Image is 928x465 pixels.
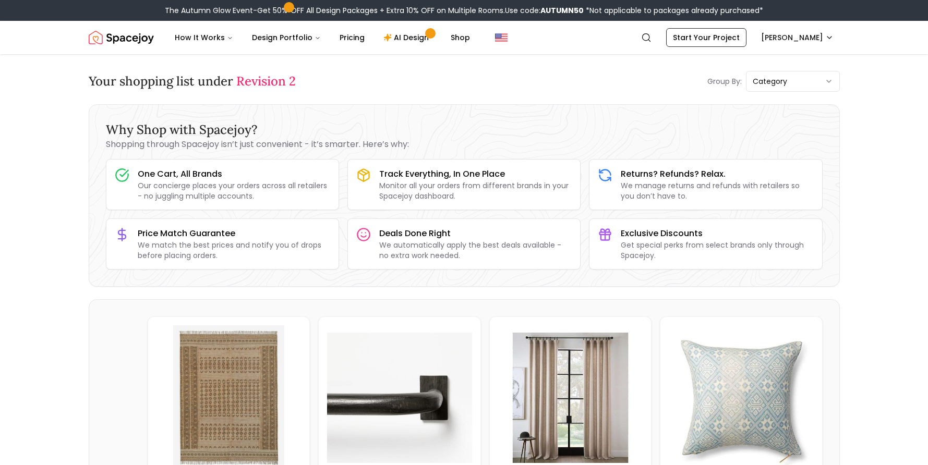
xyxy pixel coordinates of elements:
span: Revision 2 [236,73,296,89]
a: Start Your Project [666,28,746,47]
a: Pricing [331,27,373,48]
span: *Not applicable to packages already purchased* [584,5,763,16]
a: Shop [442,27,478,48]
p: Get special perks from select brands only through Spacejoy. [621,240,813,261]
h3: Deals Done Right [379,227,572,240]
button: Design Portfolio [244,27,329,48]
h3: Why Shop with Spacejoy? [106,121,823,138]
p: Monitor all your orders from different brands in your Spacejoy dashboard. [379,180,572,201]
p: Our concierge places your orders across all retailers - no juggling multiple accounts. [138,180,330,201]
p: We manage returns and refunds with retailers so you don’t have to. [621,180,813,201]
a: AI Design [375,27,440,48]
h3: Track Everything, In One Place [379,168,572,180]
h3: Your shopping list under [89,73,296,90]
button: [PERSON_NAME] [755,28,840,47]
div: The Autumn Glow Event-Get 50% OFF All Design Packages + Extra 10% OFF on Multiple Rooms. [165,5,763,16]
p: Group By: [707,76,742,87]
img: United States [495,31,508,44]
nav: Global [89,21,840,54]
img: Spacejoy Logo [89,27,154,48]
b: AUTUMN50 [540,5,584,16]
p: Shopping through Spacejoy isn’t just convenient - it’s smarter. Here’s why: [106,138,823,151]
h3: One Cart, All Brands [138,168,330,180]
p: We match the best prices and notify you of drops before placing orders. [138,240,330,261]
p: We automatically apply the best deals available - no extra work needed. [379,240,572,261]
button: How It Works [166,27,242,48]
h3: Price Match Guarantee [138,227,330,240]
h3: Exclusive Discounts [621,227,813,240]
span: Use code: [505,5,584,16]
a: Spacejoy [89,27,154,48]
h3: Returns? Refunds? Relax. [621,168,813,180]
nav: Main [166,27,478,48]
